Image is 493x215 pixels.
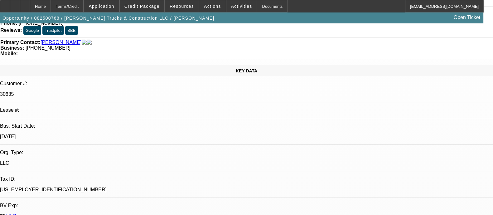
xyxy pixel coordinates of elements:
span: Credit Package [124,4,160,9]
img: facebook-icon.png [82,40,87,45]
button: Credit Package [120,0,164,12]
button: Activities [226,0,257,12]
strong: Business: [0,45,24,51]
span: Opportunity / 082500768 / [PERSON_NAME] Trucks & Construction LLC / [PERSON_NAME] [2,16,214,21]
span: KEY DATA [236,68,257,73]
a: Open Ticket [451,12,483,23]
span: Application [89,4,114,9]
strong: Reviews: [0,27,22,33]
button: Actions [199,0,226,12]
button: BBB [65,26,78,35]
button: Trustpilot [42,26,64,35]
button: Resources [165,0,199,12]
button: Application [84,0,119,12]
span: Resources [170,4,194,9]
span: Actions [204,4,221,9]
img: linkedin-icon.png [87,40,92,45]
strong: Primary Contact: [0,40,41,45]
strong: Mobile: [0,51,18,56]
a: [PERSON_NAME] [41,40,82,45]
span: Activities [231,4,252,9]
span: [PHONE_NUMBER] [26,45,70,51]
button: Google [23,26,41,35]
